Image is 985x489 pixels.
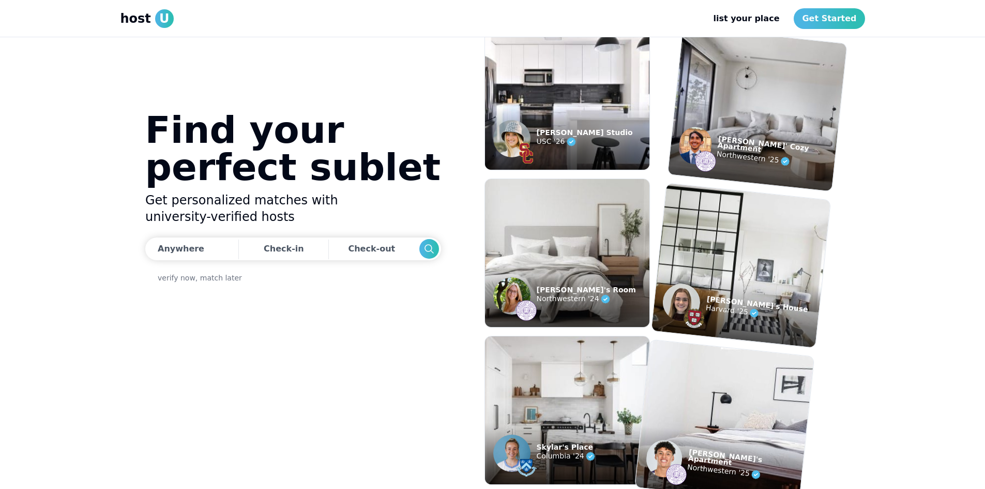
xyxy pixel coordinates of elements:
p: Harvard '25 [705,302,807,324]
p: Northwestern '24 [537,293,636,305]
p: [PERSON_NAME]'s Room [537,287,636,293]
p: Northwestern '25 [716,148,834,173]
a: list your place [705,8,787,29]
h1: Find your perfect sublet [145,111,441,186]
span: host [120,10,151,27]
div: Anywhere [158,243,204,255]
img: example listing [485,336,649,484]
nav: Main [705,8,865,29]
span: U [155,9,174,28]
img: example listing [485,179,649,327]
p: [PERSON_NAME]' Cozy Apartment [717,136,836,160]
img: example listing host [644,438,684,479]
img: example listing host [493,120,531,157]
button: Anywhere [145,238,236,260]
img: example listing host [677,125,713,166]
img: example listing [651,183,830,348]
a: Get Started [794,8,865,29]
img: example listing host [516,300,537,321]
a: verify now, match later [158,273,242,283]
img: example listing host [516,457,537,478]
img: example listing [477,14,658,177]
img: example listing host [493,435,531,472]
p: [PERSON_NAME]'s House [706,295,808,313]
img: example listing host [516,143,537,164]
img: example listing host [664,463,687,486]
p: Northwestern '25 [687,461,802,485]
p: [PERSON_NAME] Studio [537,129,633,136]
p: Columbia '24 [537,450,597,463]
div: Dates trigger [145,238,441,260]
p: [PERSON_NAME]'s Apartment [688,449,803,473]
button: Search [419,239,438,259]
img: example listing host [493,277,531,315]
h2: Get personalized matches with university-verified hosts [145,192,441,225]
p: USC '26 [537,136,633,148]
img: example listing host [683,307,705,330]
p: Skylar's Place [537,444,597,450]
img: example listing [668,27,846,191]
img: example listing host [694,150,717,173]
div: Check-in [264,239,304,259]
a: hostU [120,9,174,28]
img: example listing host [661,282,702,323]
div: Check-out [348,239,399,259]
